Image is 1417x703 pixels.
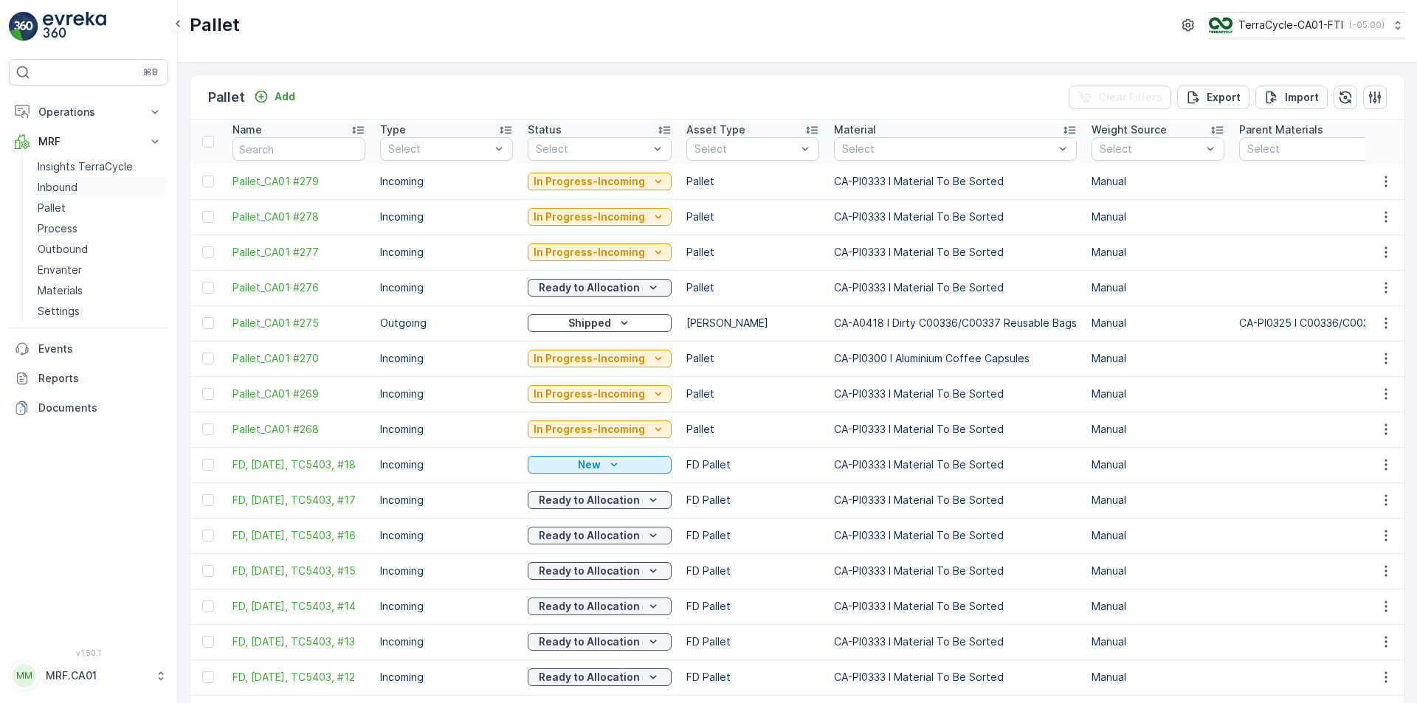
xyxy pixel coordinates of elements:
[46,668,148,683] p: MRF.CA01
[232,670,365,685] a: FD, Aug 27, 2025, TC5403, #12
[232,351,365,366] a: Pallet_CA01 #270
[686,564,819,578] p: FD Pallet
[38,105,139,120] p: Operations
[9,12,38,41] img: logo
[38,371,162,386] p: Reports
[834,245,1077,260] p: CA-PI0333 I Material To Be Sorted
[539,670,640,685] p: Ready to Allocation
[9,393,168,423] a: Documents
[388,142,490,156] p: Select
[1238,18,1343,32] p: TerraCycle-CA01-FTI
[38,263,82,277] p: Envanter
[1098,90,1162,105] p: Clear Filters
[232,387,365,401] a: Pallet_CA01 #269
[686,174,819,189] p: Pallet
[539,599,640,614] p: Ready to Allocation
[380,316,513,330] p: Outgoing
[1092,528,1224,543] p: Manual
[38,134,139,149] p: MRF
[32,280,168,301] a: Materials
[275,89,295,104] p: Add
[143,66,158,78] p: ⌘B
[43,12,106,41] img: logo_light-DOdMpM7g.png
[232,564,365,578] span: FD, [DATE], TC5403, #15
[834,564,1077,578] p: CA-PI0333 I Material To Be Sorted
[380,209,513,224] p: Incoming
[528,350,672,367] button: In Progress-Incoming
[1092,670,1224,685] p: Manual
[232,457,365,472] a: FD, Aug 27, 2025, TC5403, #18
[232,137,365,161] input: Search
[539,564,640,578] p: Ready to Allocation
[686,209,819,224] p: Pallet
[232,280,365,295] span: Pallet_CA01 #276
[9,648,168,657] span: v 1.50.1
[202,353,214,364] div: Toggle Row Selected
[686,122,745,137] p: Asset Type
[834,634,1077,649] p: CA-PI0333 I Material To Be Sorted
[528,527,672,544] button: Ready to Allocation
[1092,564,1224,578] p: Manual
[202,636,214,648] div: Toggle Row Selected
[528,562,672,580] button: Ready to Allocation
[528,633,672,651] button: Ready to Allocation
[232,209,365,224] span: Pallet_CA01 #278
[232,122,262,137] p: Name
[190,13,240,37] p: Pallet
[534,422,645,437] p: In Progress-Incoming
[232,564,365,578] a: FD, Aug 27, 2025, TC5403, #15
[834,316,1077,330] p: CA-A0418 I Dirty C00336/C00337 Reusable Bags
[1092,387,1224,401] p: Manual
[1092,174,1224,189] p: Manual
[1092,316,1224,330] p: Manual
[9,660,168,691] button: MMMRF.CA01
[38,221,77,236] p: Process
[528,420,672,438] button: In Progress-Incoming
[686,634,819,649] p: FD Pallet
[9,127,168,156] button: MRF
[528,279,672,297] button: Ready to Allocation
[534,387,645,401] p: In Progress-Incoming
[380,457,513,472] p: Incoming
[1092,122,1167,137] p: Weight Source
[842,142,1054,156] p: Select
[232,422,365,437] span: Pallet_CA01 #268
[686,599,819,614] p: FD Pallet
[686,670,819,685] p: FD Pallet
[38,283,83,298] p: Materials
[1092,351,1224,366] p: Manual
[534,209,645,224] p: In Progress-Incoming
[202,388,214,400] div: Toggle Row Selected
[1092,280,1224,295] p: Manual
[380,564,513,578] p: Incoming
[380,245,513,260] p: Incoming
[32,218,168,239] a: Process
[528,598,672,615] button: Ready to Allocation
[1239,122,1323,137] p: Parent Materials
[380,422,513,437] p: Incoming
[1209,17,1232,33] img: TC_BVHiTW6.png
[38,180,77,195] p: Inbound
[380,174,513,189] p: Incoming
[202,565,214,577] div: Toggle Row Selected
[1092,245,1224,260] p: Manual
[32,260,168,280] a: Envanter
[568,316,611,330] p: Shipped
[202,671,214,683] div: Toggle Row Selected
[32,239,168,260] a: Outbound
[202,530,214,541] div: Toggle Row Selected
[380,634,513,649] p: Incoming
[534,174,645,189] p: In Progress-Incoming
[536,142,649,156] p: Select
[539,493,640,508] p: Ready to Allocation
[1100,142,1201,156] p: Select
[528,491,672,509] button: Ready to Allocation
[380,387,513,401] p: Incoming
[686,280,819,295] p: Pallet
[1092,493,1224,508] p: Manual
[202,211,214,223] div: Toggle Row Selected
[232,528,365,543] span: FD, [DATE], TC5403, #16
[686,457,819,472] p: FD Pallet
[232,174,365,189] a: Pallet_CA01 #279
